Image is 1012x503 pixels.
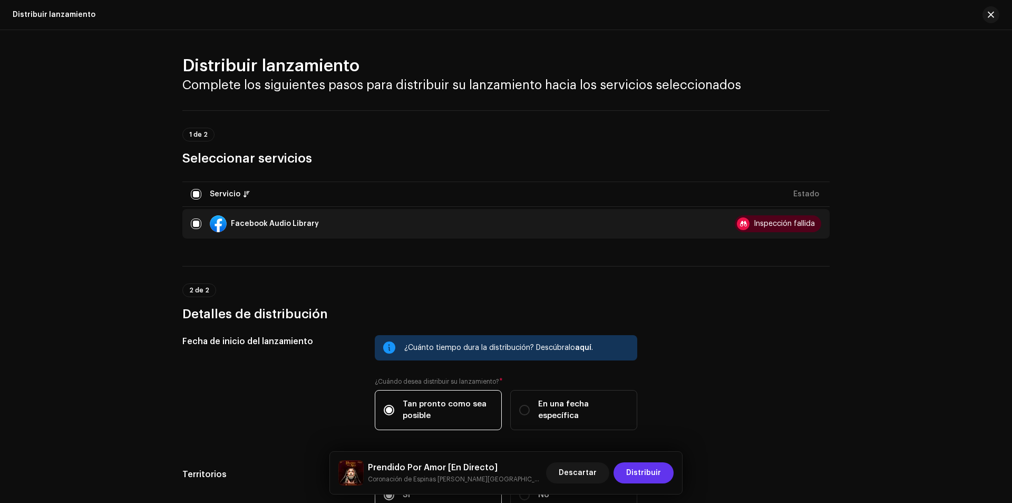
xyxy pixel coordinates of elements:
[368,461,542,474] h5: Prendido Por Amor [En Directo]
[182,306,830,322] h3: Detalles de distribución
[403,489,410,501] span: Sí
[182,335,358,348] h5: Fecha de inicio del lanzamiento
[189,131,208,138] span: 1 de 2
[182,150,830,167] h3: Seleccionar servicios
[403,398,493,422] span: Tan pronto como sea posible
[368,474,542,485] small: Prendido Por Amor [En Directo]
[546,462,609,483] button: Descartar
[375,377,637,386] label: ¿Cuándo desea distribuir su lanzamiento?
[754,220,815,227] div: Inspección fallida
[231,220,319,227] div: Facebook Audio Library
[614,462,674,483] button: Distribuir
[189,287,209,293] span: 2 de 2
[626,462,661,483] span: Distribuir
[575,344,591,352] span: aquí
[182,55,830,77] h2: Distribuir lanzamiento
[538,489,549,501] span: No
[338,460,364,486] img: 8d8d85cd-1aa7-4db4-aeb1-1386bd6efba8
[404,341,629,354] div: ¿Cuánto tiempo dura la distribución? Descúbralo .
[182,77,830,93] h3: Complete los siguientes pasos para distribuir su lanzamiento hacia los servicios seleccionados
[182,468,358,481] h5: Territorios
[559,462,597,483] span: Descartar
[13,11,95,19] div: Distribuir lanzamiento
[538,398,628,422] span: En una fecha específica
